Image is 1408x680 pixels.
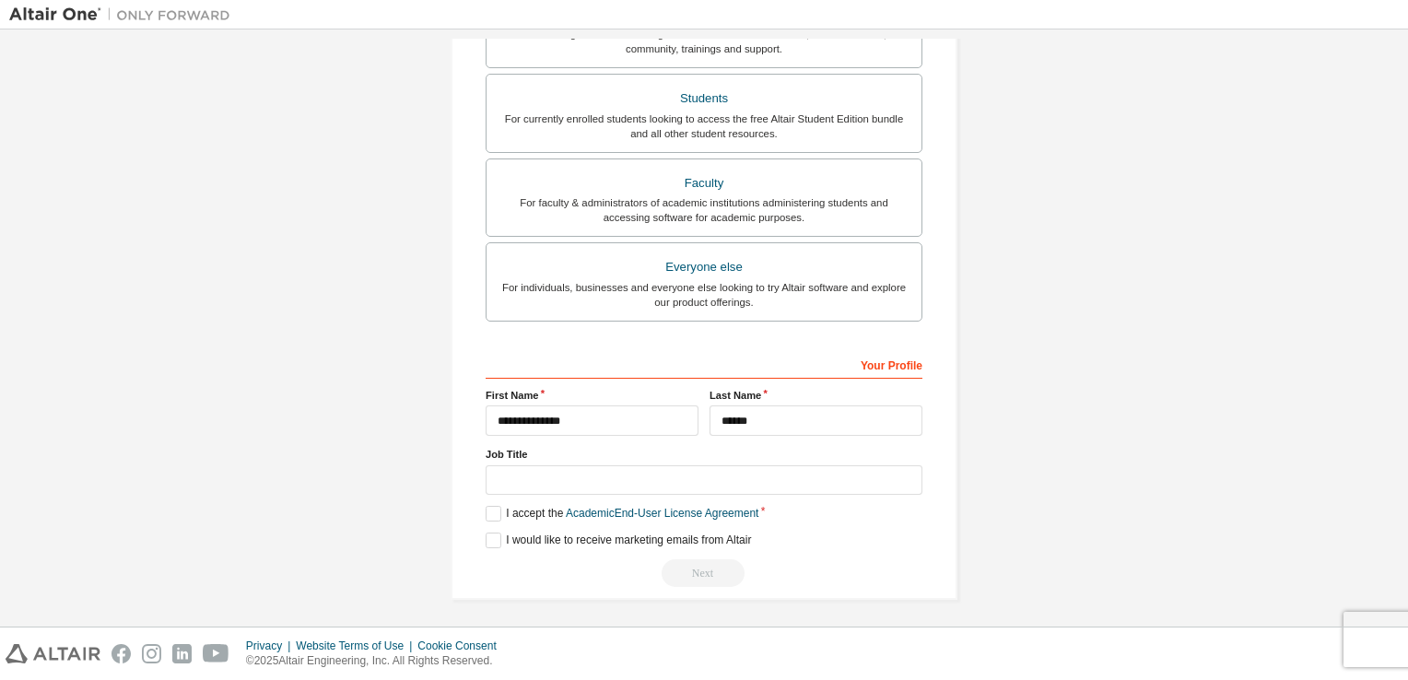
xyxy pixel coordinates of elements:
div: Privacy [246,639,296,653]
img: instagram.svg [142,644,161,663]
a: Academic End-User License Agreement [566,507,758,520]
div: Cookie Consent [417,639,507,653]
label: First Name [486,388,698,403]
div: For individuals, businesses and everyone else looking to try Altair software and explore our prod... [498,280,910,310]
div: For existing customers looking to access software downloads, HPC resources, community, trainings ... [498,27,910,56]
img: facebook.svg [111,644,131,663]
label: Last Name [710,388,922,403]
div: Students [498,86,910,111]
p: © 2025 Altair Engineering, Inc. All Rights Reserved. [246,653,508,669]
label: Job Title [486,447,922,462]
div: For faculty & administrators of academic institutions administering students and accessing softwa... [498,195,910,225]
div: Everyone else [498,254,910,280]
div: Website Terms of Use [296,639,417,653]
div: Read and acccept EULA to continue [486,559,922,587]
img: Altair One [9,6,240,24]
div: For currently enrolled students looking to access the free Altair Student Edition bundle and all ... [498,111,910,141]
label: I accept the [486,506,758,522]
label: I would like to receive marketing emails from Altair [486,533,751,548]
div: Your Profile [486,349,922,379]
img: youtube.svg [203,644,229,663]
div: Faculty [498,170,910,196]
img: linkedin.svg [172,644,192,663]
img: altair_logo.svg [6,644,100,663]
